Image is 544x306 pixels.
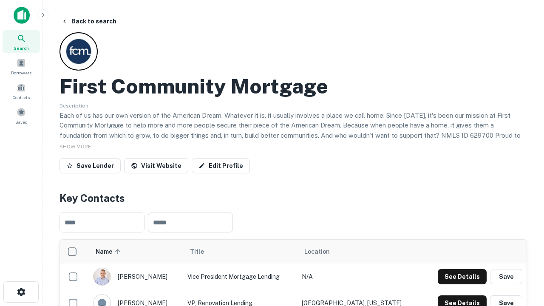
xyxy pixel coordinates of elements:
[96,246,123,257] span: Name
[58,14,120,29] button: Back to search
[183,240,297,263] th: Title
[11,69,31,76] span: Borrowers
[3,79,40,102] a: Contacts
[93,268,110,285] img: 1520878720083
[59,144,91,150] span: SHOW MORE
[15,119,28,125] span: Saved
[13,94,30,101] span: Contacts
[297,263,421,290] td: N/A
[14,45,29,51] span: Search
[59,158,121,173] button: Save Lender
[304,246,330,257] span: Location
[14,7,30,24] img: capitalize-icon.png
[59,74,328,99] h2: First Community Mortgage
[501,211,544,252] iframe: Chat Widget
[3,30,40,53] a: Search
[59,190,527,206] h4: Key Contacts
[89,240,183,263] th: Name
[59,103,88,109] span: Description
[3,104,40,127] a: Saved
[297,240,421,263] th: Location
[93,268,179,286] div: [PERSON_NAME]
[59,110,527,150] p: Each of us has our own version of the American Dream. Whatever it is, it usually involves a place...
[190,246,215,257] span: Title
[183,263,297,290] td: Vice President Mortgage Lending
[438,269,487,284] button: See Details
[3,55,40,78] a: Borrowers
[192,158,250,173] a: Edit Profile
[490,269,522,284] button: Save
[124,158,188,173] a: Visit Website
